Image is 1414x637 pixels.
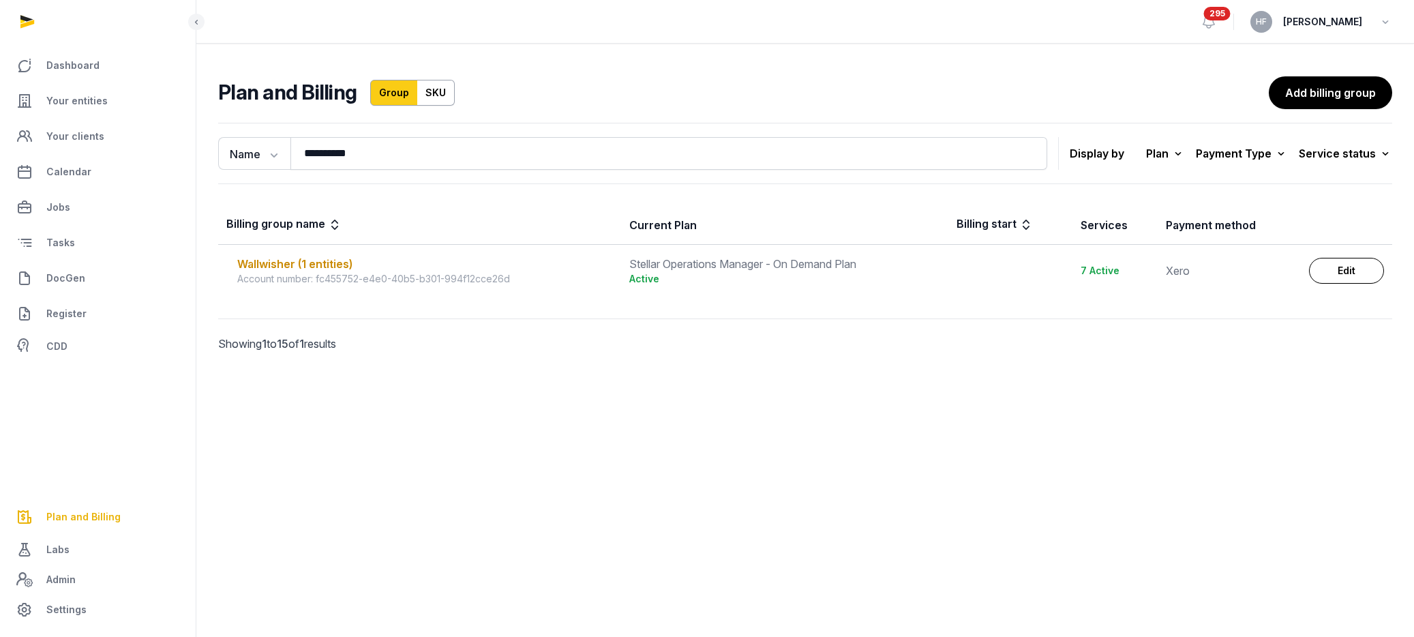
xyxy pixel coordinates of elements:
a: Jobs [11,191,185,224]
span: Labs [46,542,70,558]
span: 1 [262,337,267,351]
div: Service status [1299,144,1392,163]
a: Labs [11,533,185,566]
a: Calendar [11,155,185,188]
div: Current Plan [629,217,697,233]
a: DocGen [11,262,185,295]
a: Plan and Billing [11,501,185,533]
span: Tasks [46,235,75,251]
a: Register [11,297,185,330]
span: 15 [277,337,288,351]
span: Register [46,306,87,322]
span: Dashboard [46,57,100,74]
span: Jobs [46,199,70,216]
a: SKU [417,80,455,106]
span: 1 [299,337,304,351]
button: HF [1250,11,1272,33]
a: Edit [1309,258,1384,284]
span: CDD [46,338,67,355]
span: Calendar [46,164,91,180]
div: Xero [1166,263,1293,279]
span: 295 [1204,7,1231,20]
a: Your entities [11,85,185,117]
a: Dashboard [11,49,185,82]
div: Billing group name [226,216,342,235]
a: Add billing group [1269,76,1392,109]
div: Billing start [957,216,1033,235]
span: HF [1256,18,1267,26]
a: Admin [11,566,185,593]
div: Account number: fc455752-e4e0-40b5-b301-994f12cce26d [237,272,613,286]
button: Name [218,137,290,170]
p: Display by [1070,143,1124,164]
div: Plan [1146,144,1185,163]
span: Plan and Billing [46,509,121,525]
h2: Plan and Billing [218,80,357,106]
a: Your clients [11,120,185,153]
a: Settings [11,593,185,626]
a: Group [370,80,418,106]
span: [PERSON_NAME] [1283,14,1362,30]
span: DocGen [46,270,85,286]
div: 7 Active [1081,264,1149,278]
span: Your entities [46,93,108,109]
span: Your clients [46,128,104,145]
div: Payment Type [1196,144,1288,163]
a: Tasks [11,226,185,259]
div: Services [1081,217,1128,233]
span: Settings [46,602,87,618]
p: Showing to of results [218,319,496,368]
a: CDD [11,333,185,360]
div: Stellar Operations Manager - On Demand Plan [629,256,940,272]
div: Active [629,272,940,286]
div: Wallwisher (1 entities) [237,256,613,272]
div: Payment method [1166,217,1256,233]
span: Admin [46,572,76,588]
